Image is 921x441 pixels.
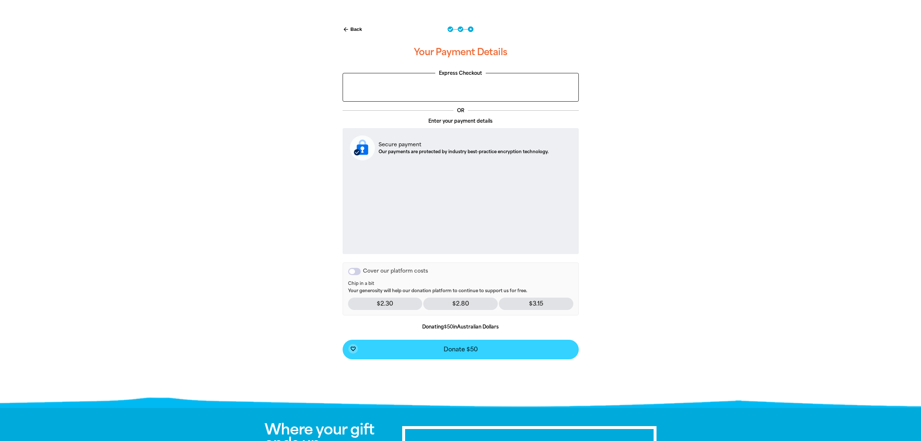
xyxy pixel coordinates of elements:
p: Donating in Australian Dollars [343,323,579,331]
i: arrow_back [343,26,349,33]
span: Chip in a bit [348,281,573,287]
p: $3.15 [499,298,573,310]
button: Cover our platform costs [348,268,361,275]
b: $50 [444,324,453,330]
h3: Your Payment Details [343,41,579,64]
button: Back [340,23,365,36]
i: favorite_border [350,346,356,352]
p: Enter your payment details [343,118,579,125]
button: Navigate to step 1 of 3 to enter your donation amount [448,26,453,32]
button: favorite_borderDonate $50 [343,340,579,359]
p: Your generosity will help our donation platform to continue to support us for free. [348,281,573,294]
iframe: PayPal-paypal [347,77,575,97]
p: $2.30 [348,298,423,310]
span: Donate $50 [444,347,478,352]
button: Navigate to step 3 of 3 to enter your payment details [468,26,473,32]
legend: Express Checkout [435,70,486,77]
iframe: Secure payment input frame [348,166,573,248]
p: $2.80 [423,298,498,310]
p: OR [453,107,468,114]
p: Secure payment [379,141,549,148]
button: Navigate to step 2 of 3 to enter your details [458,26,463,32]
p: Our payments are protected by industry best-practice encryption technology. [379,148,549,155]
